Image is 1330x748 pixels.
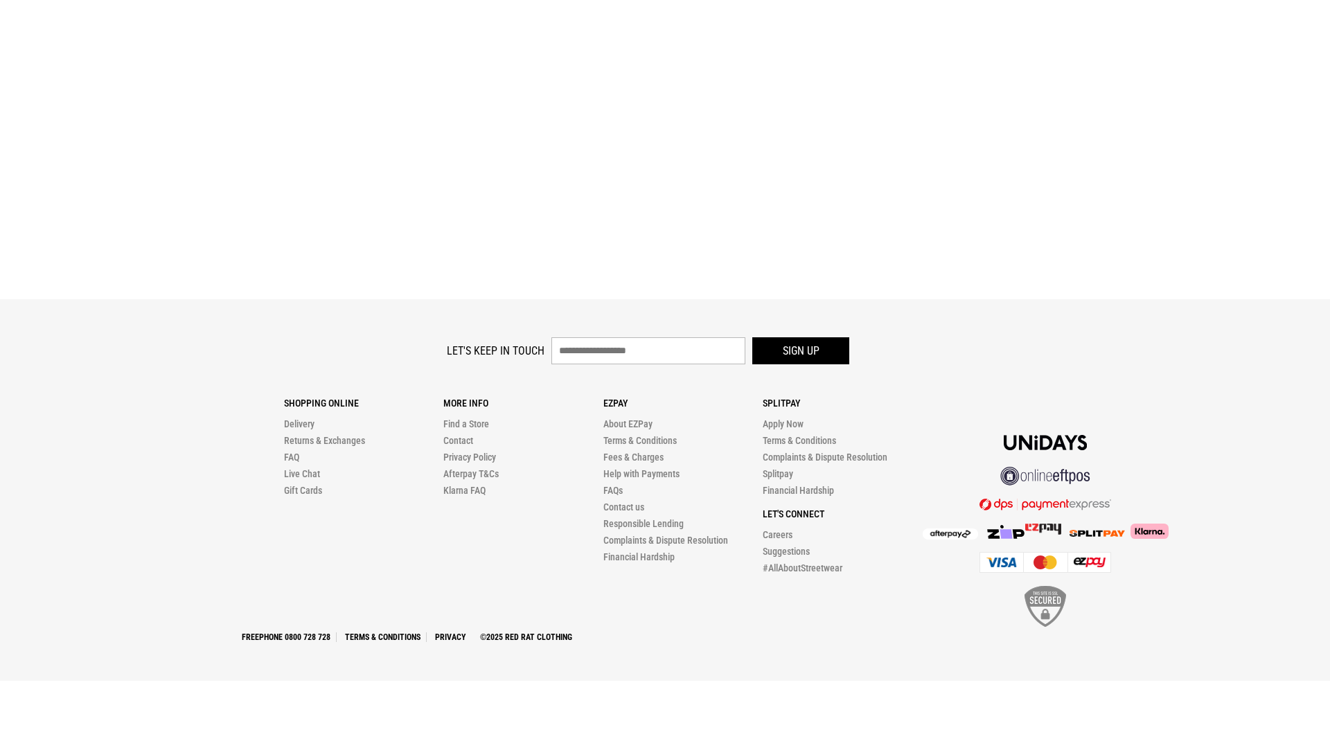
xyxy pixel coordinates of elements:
[763,452,887,463] a: Complaints & Dispute Resolution
[1025,586,1066,627] img: SSL
[603,501,644,513] a: Contact us
[1025,524,1061,535] img: Splitpay
[603,452,664,463] a: Fees & Charges
[752,337,849,364] button: Sign up
[284,452,299,463] a: FAQ
[443,418,489,429] a: Find a Store
[443,468,499,479] a: Afterpay T&Cs
[603,435,677,446] a: Terms & Conditions
[979,498,1111,510] img: DPS
[763,485,834,496] a: Financial Hardship
[603,398,763,409] p: Ezpay
[443,452,496,463] a: Privacy Policy
[763,435,836,446] a: Terms & Conditions
[1125,524,1169,539] img: Klarna
[475,632,578,642] a: ©2025 Red Rat Clothing
[763,529,792,540] a: Careers
[763,546,810,557] a: Suggestions
[429,632,472,642] a: Privacy
[763,418,804,429] a: Apply Now
[763,398,922,409] p: Splitpay
[763,468,793,479] a: Splitpay
[763,562,842,573] a: #AllAboutStreetwear
[443,435,473,446] a: Contact
[443,398,603,409] p: More Info
[443,485,486,496] a: Klarna FAQ
[603,535,728,546] a: Complaints & Dispute Resolution
[284,485,322,496] a: Gift Cards
[923,528,978,540] img: Afterpay
[284,468,320,479] a: Live Chat
[236,632,337,642] a: Freephone 0800 728 728
[284,398,443,409] p: Shopping Online
[1000,467,1090,486] img: online eftpos
[603,551,675,562] a: Financial Hardship
[763,508,922,519] p: Let's Connect
[603,468,680,479] a: Help with Payments
[447,344,544,357] label: Let's keep in touch
[603,485,623,496] a: FAQs
[1004,435,1087,450] img: Unidays
[603,518,684,529] a: Responsible Lending
[986,525,1025,539] img: Zip
[979,552,1111,573] img: Cards
[284,435,365,446] a: Returns & Exchanges
[1070,530,1125,537] img: Splitpay
[603,418,653,429] a: About EZPay
[339,632,427,642] a: Terms & Conditions
[284,418,314,429] a: Delivery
